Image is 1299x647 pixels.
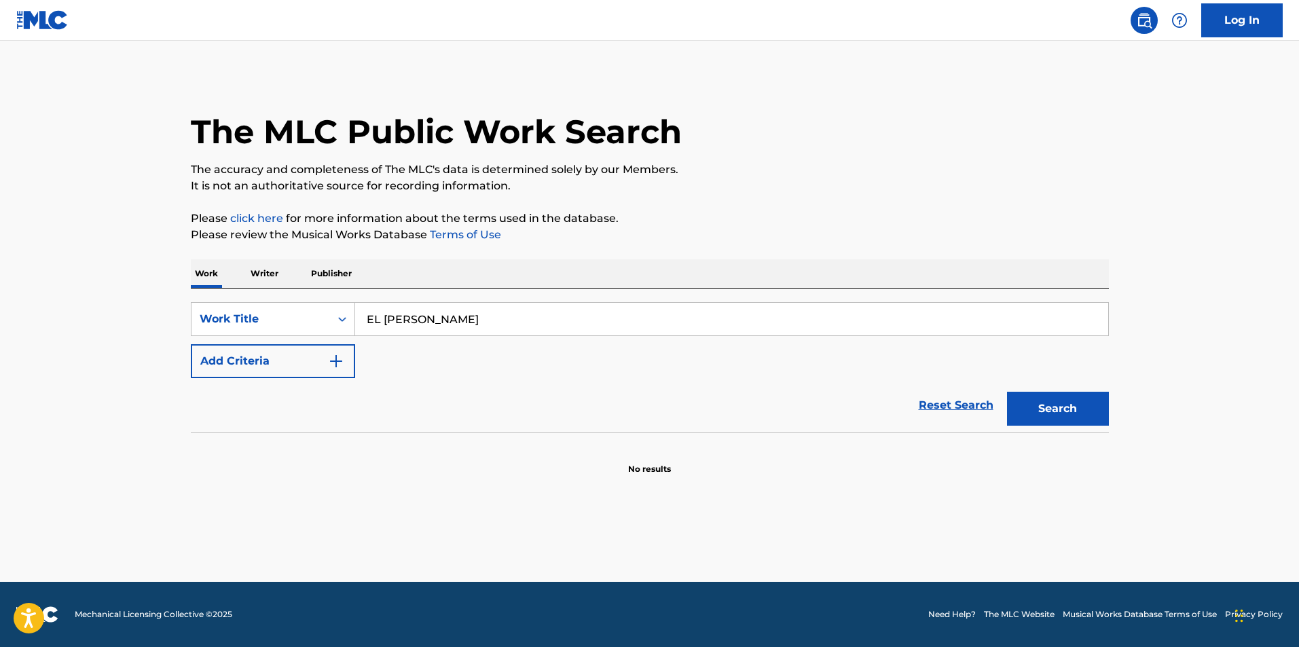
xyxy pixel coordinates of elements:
[16,10,69,30] img: MLC Logo
[1063,608,1217,621] a: Musical Works Database Terms of Use
[1171,12,1188,29] img: help
[191,111,682,152] h1: The MLC Public Work Search
[200,311,322,327] div: Work Title
[191,302,1109,432] form: Search Form
[1225,608,1283,621] a: Privacy Policy
[1136,12,1152,29] img: search
[1166,7,1193,34] div: Help
[628,447,671,475] p: No results
[1007,392,1109,426] button: Search
[230,212,283,225] a: click here
[1235,595,1243,636] div: Drag
[16,606,58,623] img: logo
[307,259,356,288] p: Publisher
[928,608,976,621] a: Need Help?
[1231,582,1299,647] iframe: Chat Widget
[191,178,1109,194] p: It is not an authoritative source for recording information.
[75,608,232,621] span: Mechanical Licensing Collective © 2025
[427,228,501,241] a: Terms of Use
[246,259,282,288] p: Writer
[912,390,1000,420] a: Reset Search
[191,259,222,288] p: Work
[191,227,1109,243] p: Please review the Musical Works Database
[984,608,1055,621] a: The MLC Website
[191,162,1109,178] p: The accuracy and completeness of The MLC's data is determined solely by our Members.
[1131,7,1158,34] a: Public Search
[191,344,355,378] button: Add Criteria
[191,210,1109,227] p: Please for more information about the terms used in the database.
[328,353,344,369] img: 9d2ae6d4665cec9f34b9.svg
[1201,3,1283,37] a: Log In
